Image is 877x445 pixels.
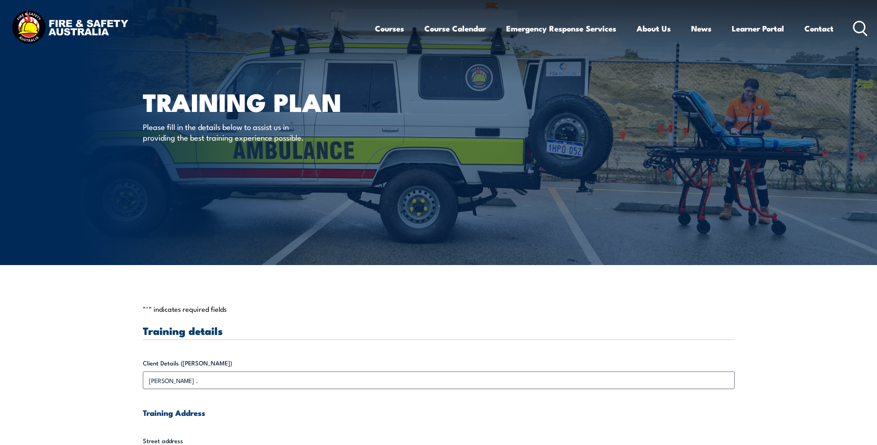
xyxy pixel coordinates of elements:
h1: Training plan [143,91,371,112]
a: About Us [637,16,671,41]
a: Emergency Response Services [506,16,616,41]
a: News [691,16,711,41]
label: Client Details ([PERSON_NAME]) [143,358,735,368]
h3: Training details [143,325,735,336]
p: Please fill in the details below to assist us in providing the best training experience possible. [143,121,312,143]
p: " " indicates required fields [143,304,735,314]
a: Learner Portal [732,16,784,41]
a: Contact [804,16,834,41]
a: Course Calendar [424,16,486,41]
a: Courses [375,16,404,41]
h4: Training Address [143,408,735,418]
